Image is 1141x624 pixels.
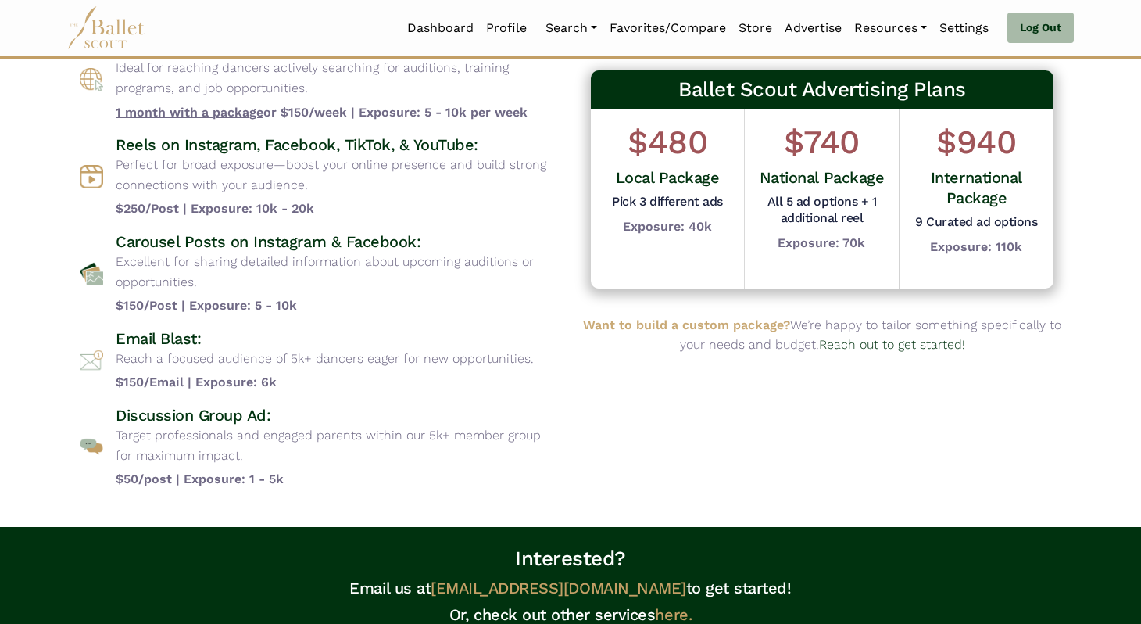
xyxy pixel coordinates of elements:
b: $50/post | Exposure: 1 - 5k [116,469,558,490]
a: Profile [480,12,533,45]
b: or $150/week | Exposure: 5 - 10k per week [116,102,558,123]
b: Exposure: 110k [930,239,1022,254]
h5: 9 Curated ad options [911,214,1042,231]
p: Target professionals and engaged parents within our 5k+ member group for maximum impact. [116,425,558,465]
h1: $940 [911,121,1042,164]
a: [EMAIL_ADDRESS][DOMAIN_NAME] [431,579,686,597]
b: Exposure: 70k [778,235,865,250]
h1: $740 [756,121,886,164]
p: We’re happy to tailor something specifically to your needs and budget. [583,315,1061,355]
a: Favorites/Compare [603,12,732,45]
a: Search [539,12,603,45]
h4: Email us at to get started! [6,578,1135,598]
p: Reach a focused audience of 5k+ dancers eager for new opportunities. [116,349,534,369]
a: Resources [848,12,933,45]
h5: Pick 3 different ads [612,194,722,210]
p: Excellent for sharing detailed information about upcoming auditions or opportunities. [116,252,558,292]
b: Exposure: 40k [623,219,712,234]
b: $250/Post | Exposure: 10k - 20k [116,199,558,219]
span: 1 month with a package [116,105,263,120]
a: Settings [933,12,995,45]
h4: Local Package [612,167,722,188]
h3: Ballet Scout Advertising Plans [591,70,1053,109]
b: Want to build a custom package? [583,317,790,332]
h4: Discussion Group Ad: [116,405,558,425]
h4: International Package [911,167,1042,208]
p: Ideal for reaching dancers actively searching for auditions, training programs, and job opportuni... [116,58,558,98]
a: Reach out to get started! [819,337,965,352]
h5: All 5 ad options + 1 additional reel [756,194,886,227]
b: $150/Post | Exposure: 5 - 10k [116,296,558,316]
a: here. [655,605,692,624]
a: Store [732,12,778,45]
h1: $480 [612,121,722,164]
h3: Interested? [6,527,1135,572]
h4: National Package [756,167,886,188]
p: Perfect for broad exposure—boost your online presence and build strong connections with your audi... [116,155,558,195]
b: $150/Email | Exposure: 6k [116,372,534,393]
a: Dashboard [401,12,480,45]
h4: Carousel Posts on Instagram & Facebook: [116,231,558,252]
a: Advertise [778,12,848,45]
h4: Reels on Instagram, Facebook, TikTok, & YouTube: [116,134,558,155]
h4: Email Blast: [116,328,534,349]
a: Log Out [1007,13,1074,44]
